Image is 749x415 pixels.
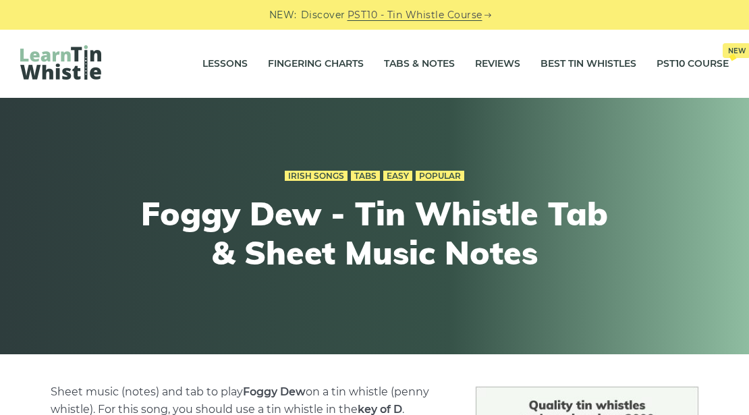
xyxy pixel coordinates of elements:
img: LearnTinWhistle.com [20,45,101,80]
a: Lessons [202,47,248,81]
a: Best Tin Whistles [540,47,636,81]
a: Popular [416,171,464,182]
a: Irish Songs [285,171,348,182]
a: Easy [383,171,412,182]
a: Fingering Charts [268,47,364,81]
strong: Foggy Dew [243,385,306,398]
h1: Foggy Dew - Tin Whistle Tab & Sheet Music Notes [126,194,623,272]
a: Tabs [351,171,380,182]
a: Tabs & Notes [384,47,455,81]
a: Reviews [475,47,520,81]
a: PST10 CourseNew [657,47,729,81]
